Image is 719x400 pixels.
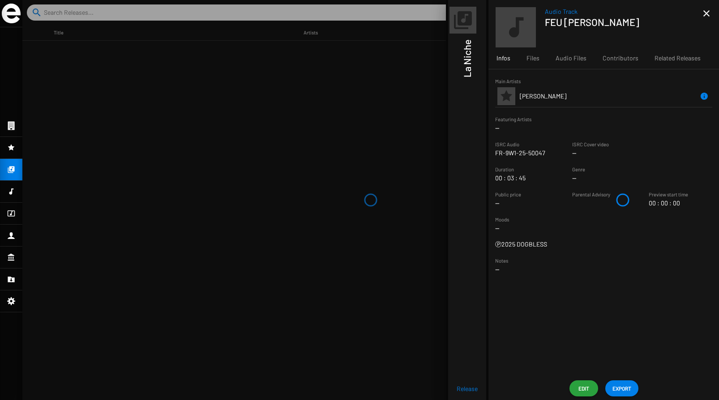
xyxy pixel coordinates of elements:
[603,54,638,63] span: Contributors
[572,166,585,172] small: Genre
[495,258,508,264] small: Notes
[495,116,531,122] small: Featuring Artists
[556,54,586,63] span: Audio Files
[495,141,519,147] small: ISRC Audio
[655,54,701,63] span: Related Releases
[545,16,696,28] h1: FEU [PERSON_NAME]
[495,217,509,222] small: Moods
[520,92,566,100] span: [PERSON_NAME]
[495,78,521,84] small: Main Artists
[495,199,521,208] p: --
[661,199,673,208] span: 00
[2,4,21,23] img: grand-sigle.svg
[495,265,712,274] p: --
[495,191,521,197] small: Public price
[495,123,712,132] p: --
[496,54,510,63] span: Infos
[649,191,688,197] small: Preview start time
[572,191,610,197] small: Parental Advisory
[572,149,609,157] p: --
[673,199,680,208] span: 00
[545,7,703,16] span: Audio Track
[461,39,473,77] h1: La Niche
[572,141,609,147] small: ISRC Cover video
[457,384,478,393] span: Release
[495,224,509,233] p: --
[649,199,661,208] span: 00
[495,240,547,248] span: Ⓟ2025 DOGBLESS
[612,380,631,396] span: EXPORT
[572,174,585,183] p: --
[495,174,507,183] span: 00
[701,8,712,19] mat-icon: close
[569,380,598,396] button: Edit
[507,174,519,183] span: 03
[495,166,514,172] small: Duration
[605,380,638,396] button: EXPORT
[519,174,526,183] span: 45
[526,54,539,63] span: Files
[577,380,591,396] span: Edit
[495,149,545,157] p: FR-9W1-25-50047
